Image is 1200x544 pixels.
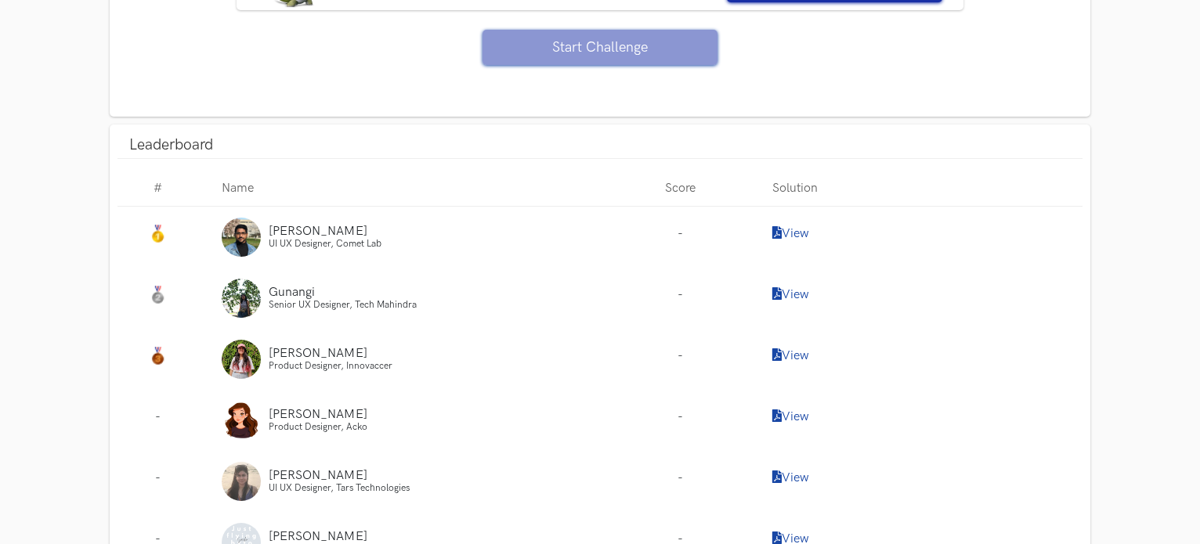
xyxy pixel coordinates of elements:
div: - [600,390,761,451]
div: - [600,268,761,329]
img: Bronze Medal [148,347,167,366]
span: [PERSON_NAME] [269,407,367,422]
a: View [772,470,809,485]
img: Gold Medal [148,225,167,243]
div: - [600,451,761,512]
img: Profile photo [222,401,261,440]
a: Leaderboard [117,132,1083,158]
span: [PERSON_NAME] [269,224,367,239]
span: [PERSON_NAME] [269,468,367,483]
img: Profile photo [222,340,261,379]
a: [PERSON_NAME] Product Designer, Acko [269,409,367,433]
img: Profile photo [222,218,261,257]
a: [PERSON_NAME] UI UX Designer, Comet Lab [269,225,381,250]
a: View [772,409,809,424]
p: Solution [772,178,1071,198]
img: Profile photo [222,279,261,318]
div: - [117,390,198,451]
span: UI UX Designer, Comet Lab [269,238,381,250]
div: - [600,329,761,390]
a: [PERSON_NAME] Product Designer, Innovaccer [269,348,392,372]
div: - [117,451,198,512]
span: [PERSON_NAME] [269,346,367,361]
img: Silver Medal [148,286,167,304]
img: Profile photo [222,462,261,501]
span: [PERSON_NAME] [269,529,367,544]
span: Gunangi [269,285,315,300]
a: View [772,287,809,302]
p: # [129,178,186,198]
a: View [772,348,809,363]
span: UI UX Designer, Tars Technologies [269,482,410,494]
p: Name [222,178,254,198]
span: Product Designer, Acko [269,421,367,433]
p: Score [612,178,749,198]
a: View [772,226,809,241]
span: Senior UX Designer, Tech Mahindra [269,299,417,311]
div: - [600,207,761,268]
a: Gunangi Senior UX Designer, Tech Mahindra [269,286,417,311]
span: Product Designer, Innovaccer [269,360,392,372]
button: Start Challenge [483,30,717,65]
a: [PERSON_NAME] UI UX Designer, Tars Technologies [269,470,410,494]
